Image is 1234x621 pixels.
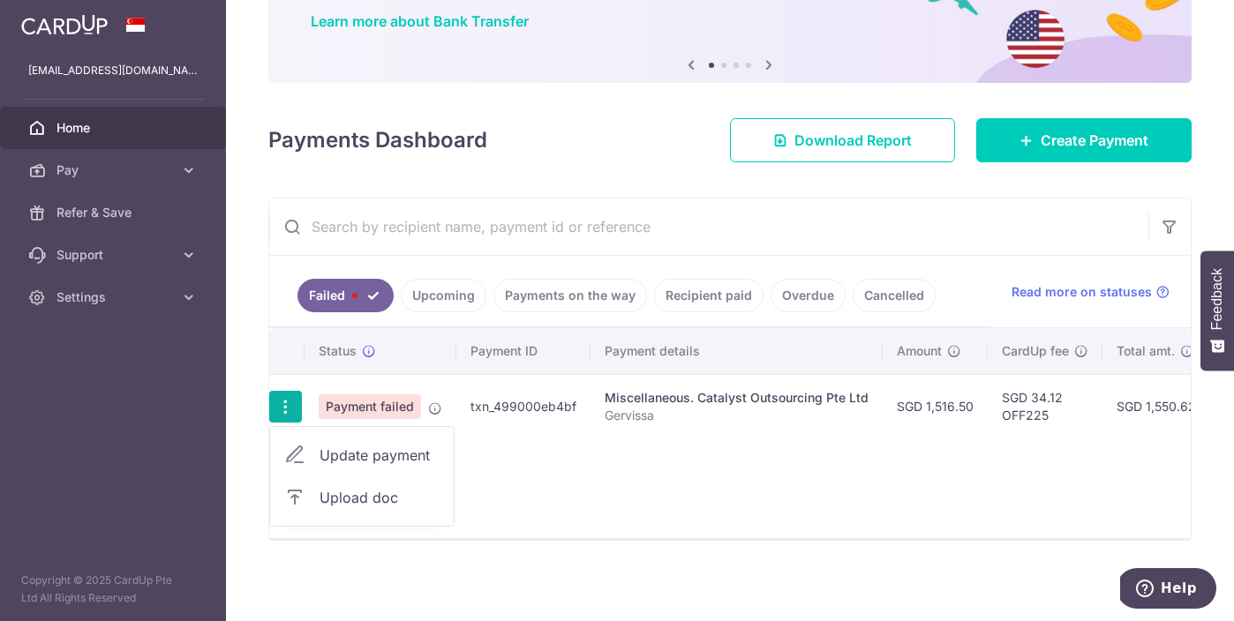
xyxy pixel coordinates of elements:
[28,62,198,79] p: [EMAIL_ADDRESS][DOMAIN_NAME]
[794,130,912,151] span: Download Report
[56,246,173,264] span: Support
[319,342,357,360] span: Status
[56,161,173,179] span: Pay
[401,279,486,312] a: Upcoming
[591,328,883,374] th: Payment details
[1041,130,1148,151] span: Create Payment
[605,389,869,407] div: Miscellaneous. Catalyst Outsourcing Pte Ltd
[269,198,1148,255] input: Search by recipient name, payment id or reference
[1012,283,1152,301] span: Read more on statuses
[1209,268,1225,330] span: Feedback
[311,12,529,30] a: Learn more about Bank Transfer
[976,118,1192,162] a: Create Payment
[883,374,988,438] td: SGD 1,516.50
[1200,251,1234,370] button: Feedback - Show survey
[493,279,647,312] a: Payments on the way
[456,374,591,438] td: txn_499000eb4bf
[988,374,1102,438] td: SGD 34.12 OFF225
[897,342,942,360] span: Amount
[730,118,955,162] a: Download Report
[853,279,936,312] a: Cancelled
[56,288,173,306] span: Settings
[605,407,869,424] p: Gervissa
[319,394,421,419] span: Payment failed
[1117,342,1175,360] span: Total amt.
[56,119,173,137] span: Home
[1002,342,1069,360] span: CardUp fee
[297,279,394,312] a: Failed
[56,204,173,221] span: Refer & Save
[456,328,591,374] th: Payment ID
[654,279,764,312] a: Recipient paid
[1120,568,1216,612] iframe: Opens a widget where you can find more information
[1012,283,1170,301] a: Read more on statuses
[21,14,108,35] img: CardUp
[268,124,487,156] h4: Payments Dashboard
[771,279,846,312] a: Overdue
[1102,374,1210,438] td: SGD 1,550.62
